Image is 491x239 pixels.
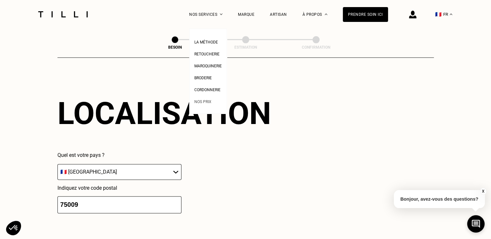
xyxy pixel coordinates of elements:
a: Marque [238,12,254,17]
a: Cordonnerie [194,86,220,92]
a: Maroquinerie [194,62,222,69]
div: Besoin [143,45,207,50]
span: Maroquinerie [194,64,222,68]
a: Broderie [194,74,212,81]
span: 🇫🇷 [435,11,442,17]
img: icône connexion [409,11,416,18]
img: menu déroulant [450,14,452,15]
p: Quel est votre pays ? [57,152,181,158]
div: Localisation [57,95,271,131]
a: Nos prix [194,98,211,104]
button: X [480,188,486,195]
img: Menu déroulant à propos [325,14,327,15]
a: Prendre soin ici [343,7,388,22]
span: La Méthode [194,40,218,44]
span: Retoucherie [194,52,220,56]
a: La Méthode [194,38,218,45]
p: Bonjour, avez-vous des questions? [394,190,485,208]
img: Logo du service de couturière Tilli [36,11,90,17]
span: Broderie [194,76,212,80]
span: Cordonnerie [194,88,220,92]
p: Indiquez votre code postal [57,185,181,191]
a: Artisan [270,12,287,17]
span: Nos prix [194,100,211,104]
div: Estimation [213,45,278,50]
input: 75001 or 69008 [57,196,181,213]
div: Confirmation [284,45,348,50]
img: Menu déroulant [220,14,222,15]
a: Retoucherie [194,50,220,57]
